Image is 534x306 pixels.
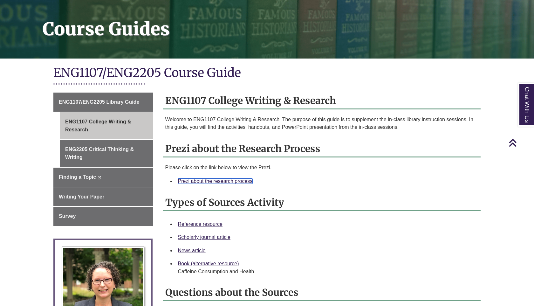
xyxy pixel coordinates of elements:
a: News article [178,248,206,253]
h2: ENG1107 College Writing & Research [163,93,481,109]
a: ENG1107/ENG2205 Library Guide [53,93,153,112]
span: Survey [59,213,76,219]
a: Scholarly journal article [178,234,230,240]
h2: Prezi about the Research Process [163,141,481,157]
a: ENG1107 College Writing & Research [60,112,153,139]
span: Writing Your Paper [59,194,104,199]
a: Reference resource [178,221,223,227]
p: Please click on the link below to view the Prezi. [165,164,478,171]
span: Finding a Topic [59,174,96,180]
h2: Questions about the Sources [163,284,481,301]
h2: Types of Sources Activity [163,194,481,211]
span: ENG1107/ENG2205 Library Guide [59,99,139,105]
a: Back to Top [509,138,532,147]
a: Book (alternative resource) [178,261,239,266]
a: ENG2205 Critical Thinking & Writing [60,140,153,167]
h1: ENG1107/ENG2205 Course Guide [53,65,481,82]
p: Welcome to ENG1107 College Writing & Research. The purpose of this guide is to supplement the in-... [165,116,478,131]
a: Prezi about the research process [178,178,253,184]
div: Guide Page Menu [53,93,153,226]
a: Finding a Topic [53,168,153,187]
a: Writing Your Paper [53,187,153,206]
a: Survey [53,207,153,226]
div: Caffeine Consumption and Health [178,268,476,275]
i: This link opens in a new window [97,176,101,179]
